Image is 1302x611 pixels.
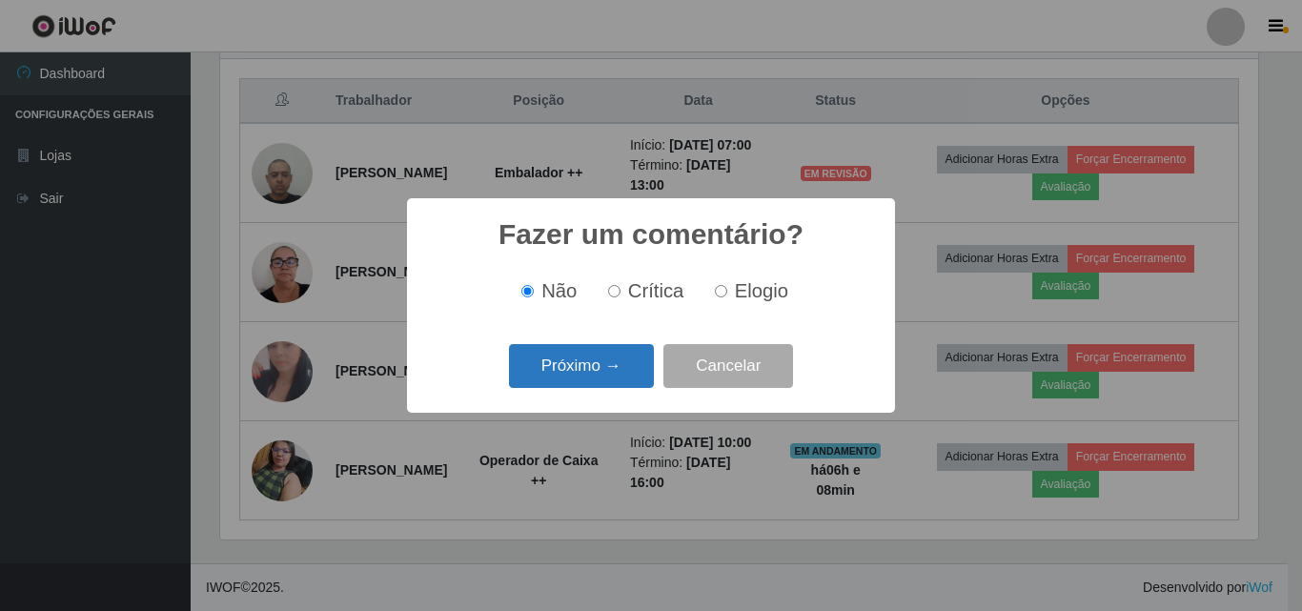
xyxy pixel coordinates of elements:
button: Próximo → [509,344,654,389]
input: Crítica [608,285,620,297]
h2: Fazer um comentário? [498,217,804,252]
span: Crítica [628,280,684,301]
input: Não [521,285,534,297]
input: Elogio [715,285,727,297]
span: Elogio [735,280,788,301]
span: Não [541,280,577,301]
button: Cancelar [663,344,793,389]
